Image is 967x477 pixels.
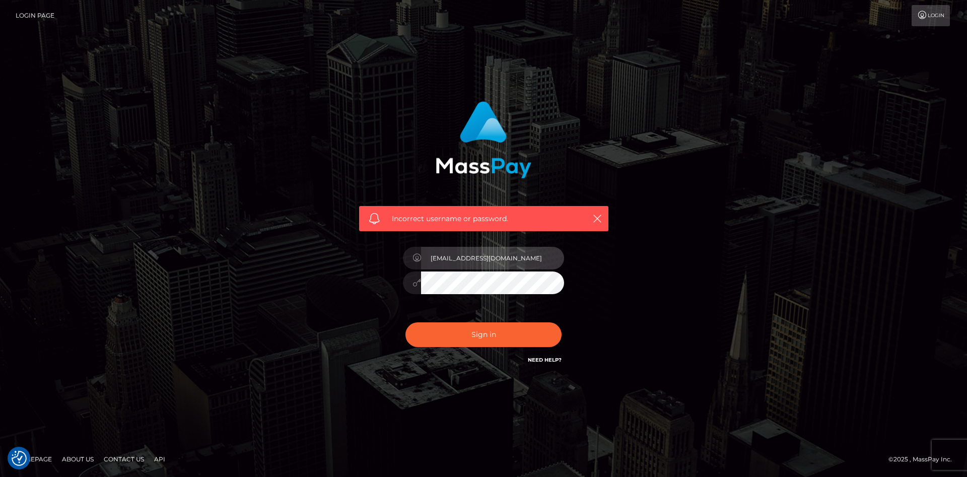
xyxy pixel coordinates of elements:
[100,451,148,467] a: Contact Us
[16,5,54,26] a: Login Page
[150,451,169,467] a: API
[436,101,531,178] img: MassPay Login
[58,451,98,467] a: About Us
[421,247,564,269] input: Username...
[392,214,576,224] span: Incorrect username or password.
[12,451,27,466] img: Revisit consent button
[405,322,562,347] button: Sign in
[11,451,56,467] a: Homepage
[888,454,959,465] div: © 2025 , MassPay Inc.
[528,357,562,363] a: Need Help?
[12,451,27,466] button: Consent Preferences
[912,5,950,26] a: Login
